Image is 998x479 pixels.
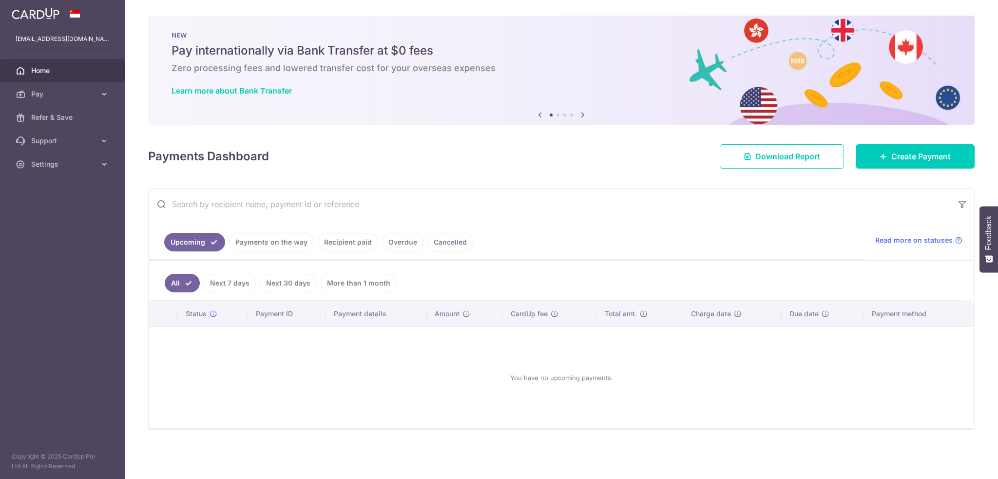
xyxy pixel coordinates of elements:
[891,151,951,162] span: Create Payment
[691,309,731,319] span: Charge date
[165,274,200,292] a: All
[148,148,269,165] h4: Payments Dashboard
[321,274,397,292] a: More than 1 month
[161,335,962,421] div: You have no upcoming payments.
[318,233,378,251] a: Recipient paid
[31,89,96,99] span: Pay
[229,233,314,251] a: Payments on the way
[382,233,423,251] a: Overdue
[31,136,96,146] span: Support
[31,113,96,122] span: Refer & Save
[172,62,951,74] h6: Zero processing fees and lowered transfer cost for your overseas expenses
[755,151,820,162] span: Download Report
[936,450,988,474] iframe: Opens a widget where you can find more information
[149,189,951,220] input: Search by recipient name, payment id or reference
[186,309,207,319] span: Status
[856,144,975,169] a: Create Payment
[326,301,427,326] th: Payment details
[427,233,473,251] a: Cancelled
[720,144,844,169] a: Download Report
[875,235,962,245] a: Read more on statuses
[248,301,326,326] th: Payment ID
[16,34,109,44] p: [EMAIL_ADDRESS][DOMAIN_NAME]
[789,309,819,319] span: Due date
[875,235,953,245] span: Read more on statuses
[204,274,256,292] a: Next 7 days
[164,233,225,251] a: Upcoming
[31,66,96,76] span: Home
[984,216,993,250] span: Feedback
[435,309,460,319] span: Amount
[260,274,317,292] a: Next 30 days
[605,309,637,319] span: Total amt.
[12,8,59,19] img: CardUp
[172,43,951,58] h5: Pay internationally via Bank Transfer at $0 fees
[511,309,548,319] span: CardUp fee
[31,159,96,169] span: Settings
[148,16,975,125] img: Bank transfer banner
[172,31,951,39] p: NEW
[172,86,292,96] a: Learn more about Bank Transfer
[979,206,998,272] button: Feedback - Show survey
[864,301,974,326] th: Payment method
